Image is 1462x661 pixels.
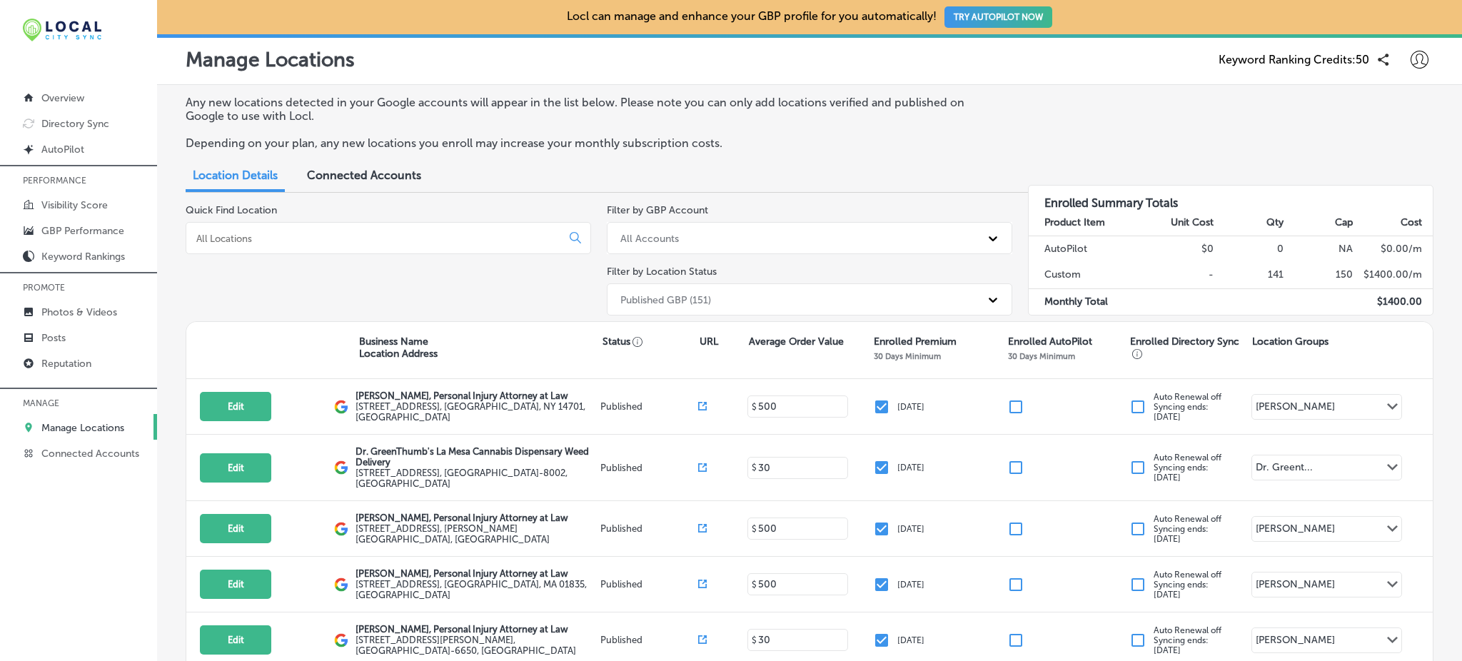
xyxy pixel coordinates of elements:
[356,513,597,523] p: [PERSON_NAME], Personal Injury Attorney at Law
[1154,453,1221,483] p: Auto Renewal off
[1284,236,1354,262] td: NA
[1145,236,1215,262] td: $0
[1219,53,1369,66] span: Keyword Ranking Credits: 50
[1256,634,1335,650] div: [PERSON_NAME]
[1214,262,1284,288] td: 141
[603,335,700,348] p: Status
[186,96,997,123] p: Any new locations detected in your Google accounts will appear in the list below. Please note you...
[1154,402,1209,422] span: Syncing ends: [DATE]
[41,118,109,130] p: Directory Sync
[600,635,698,645] p: Published
[1154,635,1209,655] span: Syncing ends: [DATE]
[1154,570,1221,600] p: Auto Renewal off
[356,468,597,489] label: [STREET_ADDRESS] , [GEOGRAPHIC_DATA]-8002, [GEOGRAPHIC_DATA]
[752,580,757,590] p: $
[200,570,271,599] button: Edit
[41,225,124,237] p: GBP Performance
[897,635,924,645] p: [DATE]
[41,332,66,344] p: Posts
[41,92,84,104] p: Overview
[200,514,271,543] button: Edit
[1154,463,1209,483] span: Syncing ends: [DATE]
[1029,236,1145,262] td: AutoPilot
[607,266,717,278] label: Filter by Location Status
[200,392,271,421] button: Edit
[600,579,698,590] p: Published
[1044,216,1105,228] strong: Product Item
[1252,335,1329,348] p: Location Groups
[1256,400,1335,417] div: [PERSON_NAME]
[1353,236,1433,262] td: $ 0.00 /m
[41,143,84,156] p: AutoPilot
[1154,625,1221,655] p: Auto Renewal off
[1145,210,1215,236] th: Unit Cost
[1130,335,1245,360] p: Enrolled Directory Sync
[1284,210,1354,236] th: Cap
[600,463,698,473] p: Published
[1256,578,1335,595] div: [PERSON_NAME]
[620,232,679,244] div: All Accounts
[41,358,91,370] p: Reputation
[1029,288,1145,315] td: Monthly Total
[897,402,924,412] p: [DATE]
[356,446,597,468] p: Dr. GreenThumb's La Mesa Cannabis Dispensary Weed Delivery
[600,401,698,412] p: Published
[334,522,348,536] img: logo
[607,204,708,216] label: Filter by GBP Account
[874,351,941,361] p: 30 Days Minimum
[356,579,597,600] label: [STREET_ADDRESS] , [GEOGRAPHIC_DATA], MA 01835, [GEOGRAPHIC_DATA]
[1145,262,1215,288] td: -
[200,453,271,483] button: Edit
[356,401,597,423] label: [STREET_ADDRESS] , [GEOGRAPHIC_DATA], NY 14701, [GEOGRAPHIC_DATA]
[359,335,438,360] p: Business Name Location Address
[1008,335,1092,348] p: Enrolled AutoPilot
[1214,210,1284,236] th: Qty
[944,6,1052,28] button: TRY AUTOPILOT NOW
[752,524,757,534] p: $
[1029,262,1145,288] td: Custom
[1353,210,1433,236] th: Cost
[1154,580,1209,600] span: Syncing ends: [DATE]
[752,402,757,412] p: $
[874,335,957,348] p: Enrolled Premium
[897,580,924,590] p: [DATE]
[41,251,125,263] p: Keyword Rankings
[1256,523,1335,539] div: [PERSON_NAME]
[334,460,348,475] img: logo
[356,390,597,401] p: [PERSON_NAME], Personal Injury Attorney at Law
[752,635,757,645] p: $
[186,48,355,71] p: Manage Locations
[41,448,139,460] p: Connected Accounts
[41,199,108,211] p: Visibility Score
[1029,186,1433,210] h3: Enrolled Summary Totals
[356,624,597,635] p: [PERSON_NAME], Personal Injury Attorney at Law
[307,168,421,182] span: Connected Accounts
[186,136,997,150] p: Depending on your plan, any new locations you enroll may increase your monthly subscription costs.
[334,577,348,592] img: logo
[356,523,597,545] label: [STREET_ADDRESS] , [PERSON_NAME][GEOGRAPHIC_DATA], [GEOGRAPHIC_DATA]
[1353,288,1433,315] td: $ 1400.00
[1154,392,1221,422] p: Auto Renewal off
[1256,461,1313,478] div: Dr. Greent...
[1154,514,1221,544] p: Auto Renewal off
[1284,262,1354,288] td: 150
[1353,262,1433,288] td: $ 1400.00 /m
[334,400,348,414] img: logo
[600,523,698,534] p: Published
[41,422,124,434] p: Manage Locations
[23,19,101,41] img: 12321ecb-abad-46dd-be7f-2600e8d3409flocal-city-sync-logo-rectangle.png
[897,463,924,473] p: [DATE]
[356,635,597,656] label: [STREET_ADDRESS][PERSON_NAME] , [GEOGRAPHIC_DATA]-6650, [GEOGRAPHIC_DATA]
[620,293,711,306] div: Published GBP (151)
[186,204,277,216] label: Quick Find Location
[200,625,271,655] button: Edit
[897,524,924,534] p: [DATE]
[193,168,278,182] span: Location Details
[334,633,348,647] img: logo
[1214,236,1284,262] td: 0
[752,463,757,473] p: $
[749,335,844,348] p: Average Order Value
[700,335,718,348] p: URL
[195,232,558,245] input: All Locations
[356,568,597,579] p: [PERSON_NAME], Personal Injury Attorney at Law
